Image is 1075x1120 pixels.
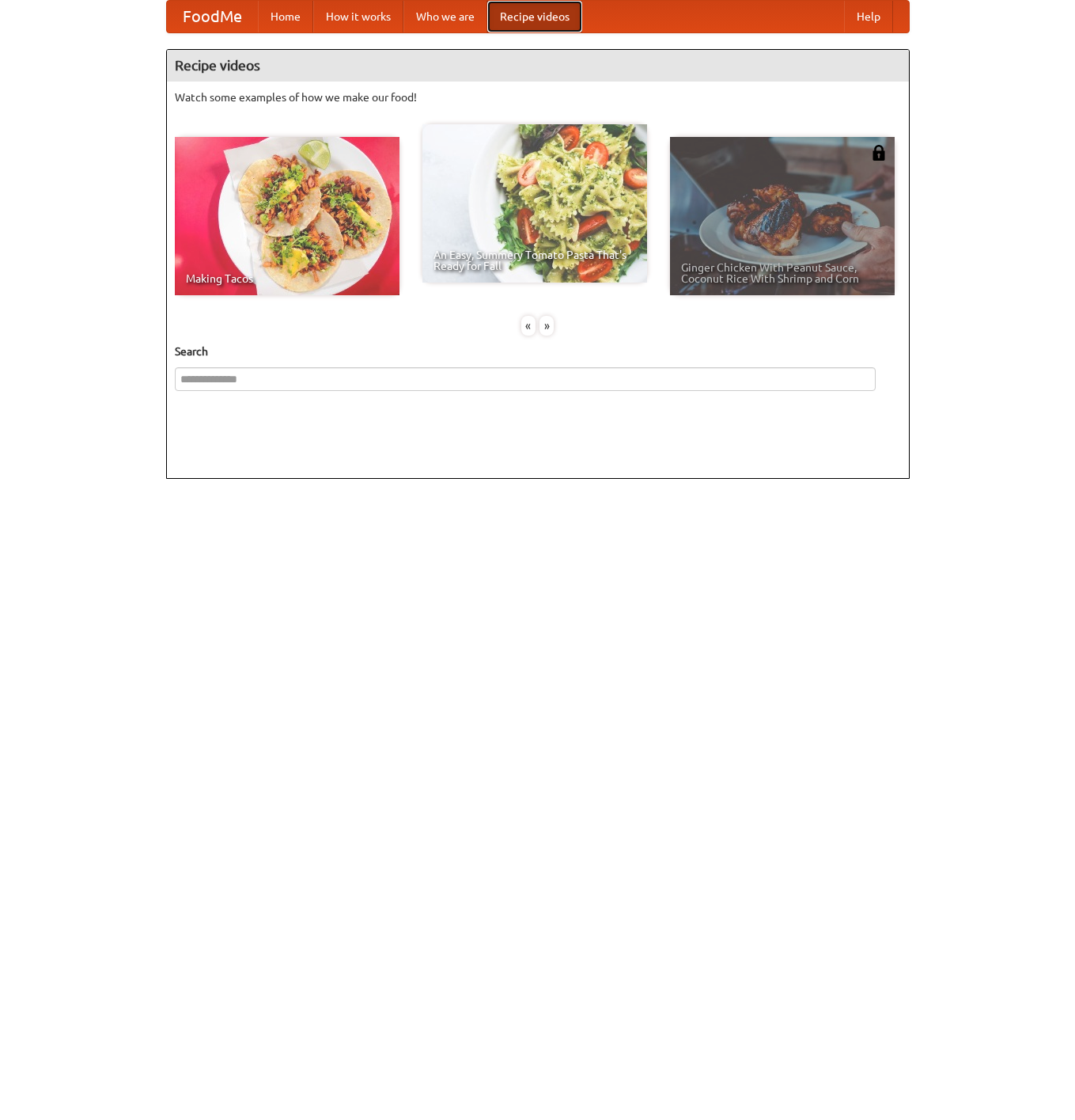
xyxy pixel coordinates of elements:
a: FoodMe [167,1,258,32]
a: Making Tacos [175,137,399,295]
h5: Search [175,344,901,359]
a: Recipe videos [487,1,582,32]
a: Home [258,1,313,32]
span: An Easy, Summery Tomato Pasta That's Ready for Fall [433,249,636,271]
span: Making Tacos [186,273,388,284]
a: Help [844,1,893,32]
div: « [521,316,536,336]
a: Who we are [403,1,487,32]
div: » [539,316,554,336]
h4: Recipe videos [167,50,909,82]
a: How it works [313,1,403,32]
a: An Easy, Summery Tomato Pasta That's Ready for Fall [422,124,647,283]
p: Watch some examples of how we make our food! [175,89,901,105]
img: 483408.png [871,145,887,161]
